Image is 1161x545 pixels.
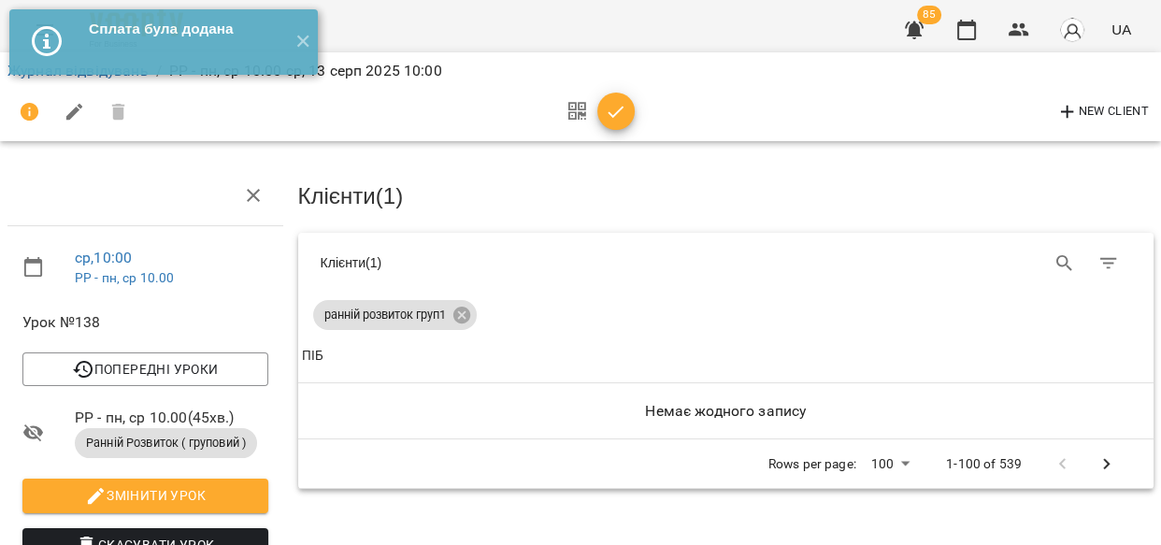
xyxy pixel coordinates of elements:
[75,435,257,452] span: Ранній Розвиток ( груповий )
[75,407,268,429] span: РР - пн, ср 10.00 ( 45 хв. )
[321,253,712,272] div: Клієнти ( 1 )
[7,60,1154,82] nav: breadcrumb
[1052,97,1154,127] button: New Client
[75,270,175,285] a: РР - пн, ср 10.00
[946,455,1022,474] p: 1-100 of 539
[298,184,1154,208] h3: Клієнти ( 1 )
[1104,12,1139,47] button: UA
[313,307,457,323] span: ранній розвиток груп1
[1056,101,1149,123] span: New Client
[75,249,132,266] a: ср , 10:00
[1086,241,1131,286] button: Фільтр
[298,233,1154,293] div: Table Toolbar
[302,398,1151,424] h6: Немає жодного запису
[22,311,268,334] span: Урок №138
[1059,17,1085,43] img: avatar_s.png
[1042,241,1087,286] button: Search
[768,455,856,474] p: Rows per page:
[302,345,323,367] div: Sort
[864,451,916,478] div: 100
[313,300,477,330] div: ранній розвиток груп1
[22,479,268,512] button: Змінити урок
[1111,20,1131,39] span: UA
[37,358,253,380] span: Попередні уроки
[89,19,280,39] div: Сплата була додана
[22,352,268,386] button: Попередні уроки
[917,6,941,24] span: 85
[1084,442,1129,487] button: Next Page
[302,345,323,367] div: ПІБ
[37,484,253,507] span: Змінити урок
[302,345,1151,367] span: ПІБ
